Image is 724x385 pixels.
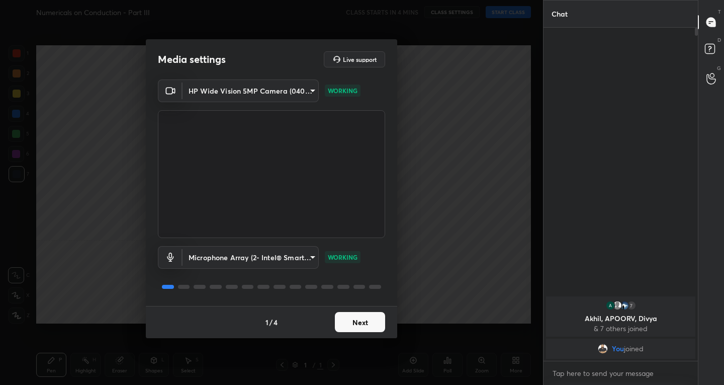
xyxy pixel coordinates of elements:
p: WORKING [328,253,357,262]
p: G [717,64,721,72]
p: & 7 others joined [552,325,689,333]
h4: 4 [274,317,278,328]
div: HP Wide Vision 5MP Camera (0408:5464) [183,80,319,102]
div: grid [544,294,698,361]
h4: / [269,317,273,328]
img: 3 [605,300,615,311]
p: WORKING [328,86,357,95]
img: eb572a6c184c4c0488efe4485259b19d.jpg [598,344,608,354]
p: T [718,8,721,16]
img: default.png [612,300,622,311]
h4: 1 [265,317,268,328]
span: You [612,345,624,353]
img: 87905c735eaf4ff2a2d307c465c113f5.jpg [619,300,629,311]
span: joined [624,345,644,353]
p: Akhil, APOORV, Divya [552,315,689,323]
h2: Media settings [158,53,226,66]
p: Chat [544,1,576,27]
button: Next [335,312,385,332]
h5: Live support [343,56,377,62]
div: 7 [626,300,637,311]
p: D [717,36,721,44]
div: HP Wide Vision 5MP Camera (0408:5464) [183,246,319,269]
